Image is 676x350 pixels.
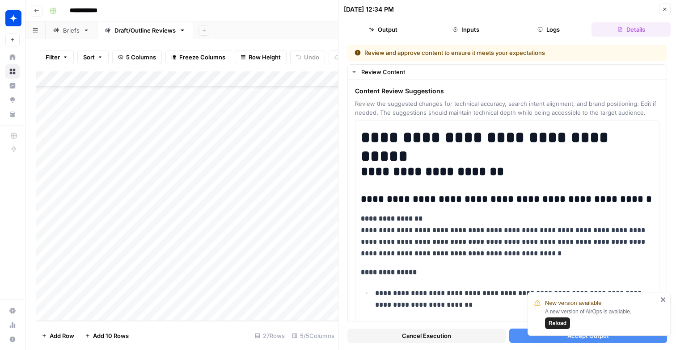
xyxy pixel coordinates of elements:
[40,50,74,64] button: Filter
[36,329,80,343] button: Add Row
[114,26,176,35] div: Draft/Outline Reviews
[112,50,162,64] button: 5 Columns
[5,79,20,93] a: Insights
[93,331,129,340] span: Add 10 Rows
[355,87,659,96] span: Content Review Suggestions
[235,50,287,64] button: Row Height
[549,319,566,327] span: Reload
[251,329,288,343] div: 27 Rows
[249,53,281,62] span: Row Height
[344,5,394,14] div: [DATE] 12:34 PM
[50,331,74,340] span: Add Row
[5,50,20,64] a: Home
[347,329,506,343] button: Cancel Execution
[80,329,134,343] button: Add 10 Rows
[5,64,20,79] a: Browse
[5,318,20,332] a: Usage
[344,22,423,37] button: Output
[567,331,609,340] span: Accept Output
[63,26,80,35] div: Briefs
[288,329,338,343] div: 5/5 Columns
[5,93,20,107] a: Opportunities
[427,22,506,37] button: Inputs
[165,50,231,64] button: Freeze Columns
[509,329,668,343] button: Accept Output
[5,10,21,26] img: Wiz Logo
[355,48,603,57] div: Review and approve content to ensure it meets your expectations
[5,107,20,121] a: Your Data
[97,21,193,39] a: Draft/Outline Reviews
[290,50,325,64] button: Undo
[5,332,20,346] button: Help + Support
[355,99,659,117] span: Review the suggested changes for technical accuracy, search intent alignment, and brand positioni...
[126,53,156,62] span: 5 Columns
[509,22,588,37] button: Logs
[46,53,60,62] span: Filter
[5,7,20,29] button: Workspace: Wiz
[179,53,225,62] span: Freeze Columns
[304,53,319,62] span: Undo
[545,317,570,329] button: Reload
[545,299,601,308] span: New version available
[83,53,95,62] span: Sort
[5,304,20,318] a: Settings
[402,331,451,340] span: Cancel Execution
[545,308,658,329] div: A new version of AirOps is available.
[660,296,667,303] button: close
[361,67,661,76] div: Review Content
[591,22,671,37] button: Details
[46,21,97,39] a: Briefs
[77,50,109,64] button: Sort
[348,65,667,79] button: Review Content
